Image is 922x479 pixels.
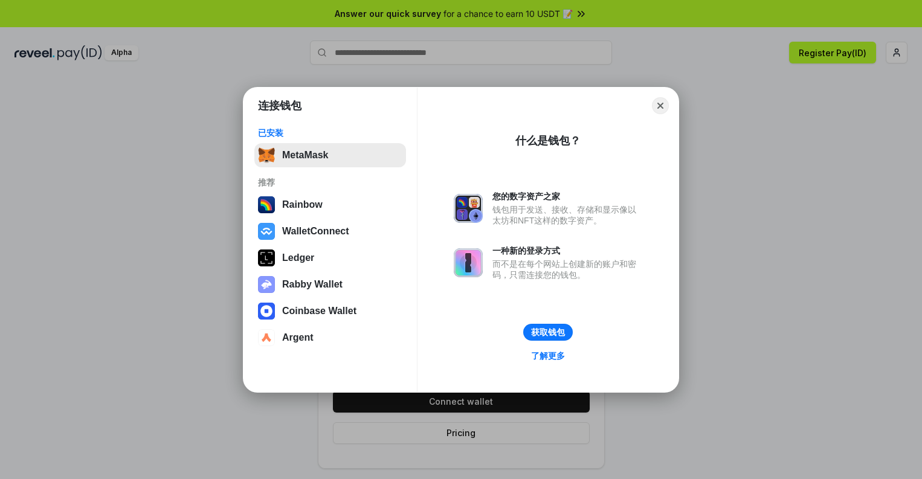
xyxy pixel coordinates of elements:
img: svg+xml,%3Csvg%20xmlns%3D%22http%3A%2F%2Fwww.w3.org%2F2000%2Fsvg%22%20fill%3D%22none%22%20viewBox... [454,248,483,277]
div: Ledger [282,252,314,263]
div: 获取钱包 [531,327,565,338]
button: Ledger [254,246,406,270]
a: 了解更多 [524,348,572,364]
button: WalletConnect [254,219,406,243]
div: MetaMask [282,150,328,161]
div: 钱包用于发送、接收、存储和显示像以太坊和NFT这样的数字资产。 [492,204,642,226]
img: svg+xml,%3Csvg%20width%3D%2228%22%20height%3D%2228%22%20viewBox%3D%220%200%2028%2028%22%20fill%3D... [258,223,275,240]
img: svg+xml,%3Csvg%20xmlns%3D%22http%3A%2F%2Fwww.w3.org%2F2000%2Fsvg%22%20width%3D%2228%22%20height%3... [258,249,275,266]
button: 获取钱包 [523,324,573,341]
div: 您的数字资产之家 [492,191,642,202]
button: Argent [254,326,406,350]
div: Coinbase Wallet [282,306,356,317]
div: 什么是钱包？ [515,133,581,148]
div: Rainbow [282,199,323,210]
button: Rabby Wallet [254,272,406,297]
img: svg+xml,%3Csvg%20width%3D%22120%22%20height%3D%22120%22%20viewBox%3D%220%200%20120%20120%22%20fil... [258,196,275,213]
button: MetaMask [254,143,406,167]
div: WalletConnect [282,226,349,237]
img: svg+xml,%3Csvg%20width%3D%2228%22%20height%3D%2228%22%20viewBox%3D%220%200%2028%2028%22%20fill%3D... [258,329,275,346]
img: svg+xml,%3Csvg%20fill%3D%22none%22%20height%3D%2233%22%20viewBox%3D%220%200%2035%2033%22%20width%... [258,147,275,164]
div: Argent [282,332,314,343]
div: Rabby Wallet [282,279,343,290]
div: 推荐 [258,177,402,188]
div: 而不是在每个网站上创建新的账户和密码，只需连接您的钱包。 [492,259,642,280]
div: 了解更多 [531,350,565,361]
img: svg+xml,%3Csvg%20xmlns%3D%22http%3A%2F%2Fwww.w3.org%2F2000%2Fsvg%22%20fill%3D%22none%22%20viewBox... [258,276,275,293]
button: Coinbase Wallet [254,299,406,323]
img: svg+xml,%3Csvg%20xmlns%3D%22http%3A%2F%2Fwww.w3.org%2F2000%2Fsvg%22%20fill%3D%22none%22%20viewBox... [454,194,483,223]
button: Close [652,97,669,114]
h1: 连接钱包 [258,98,301,113]
div: 一种新的登录方式 [492,245,642,256]
img: svg+xml,%3Csvg%20width%3D%2228%22%20height%3D%2228%22%20viewBox%3D%220%200%2028%2028%22%20fill%3D... [258,303,275,320]
div: 已安装 [258,127,402,138]
button: Rainbow [254,193,406,217]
